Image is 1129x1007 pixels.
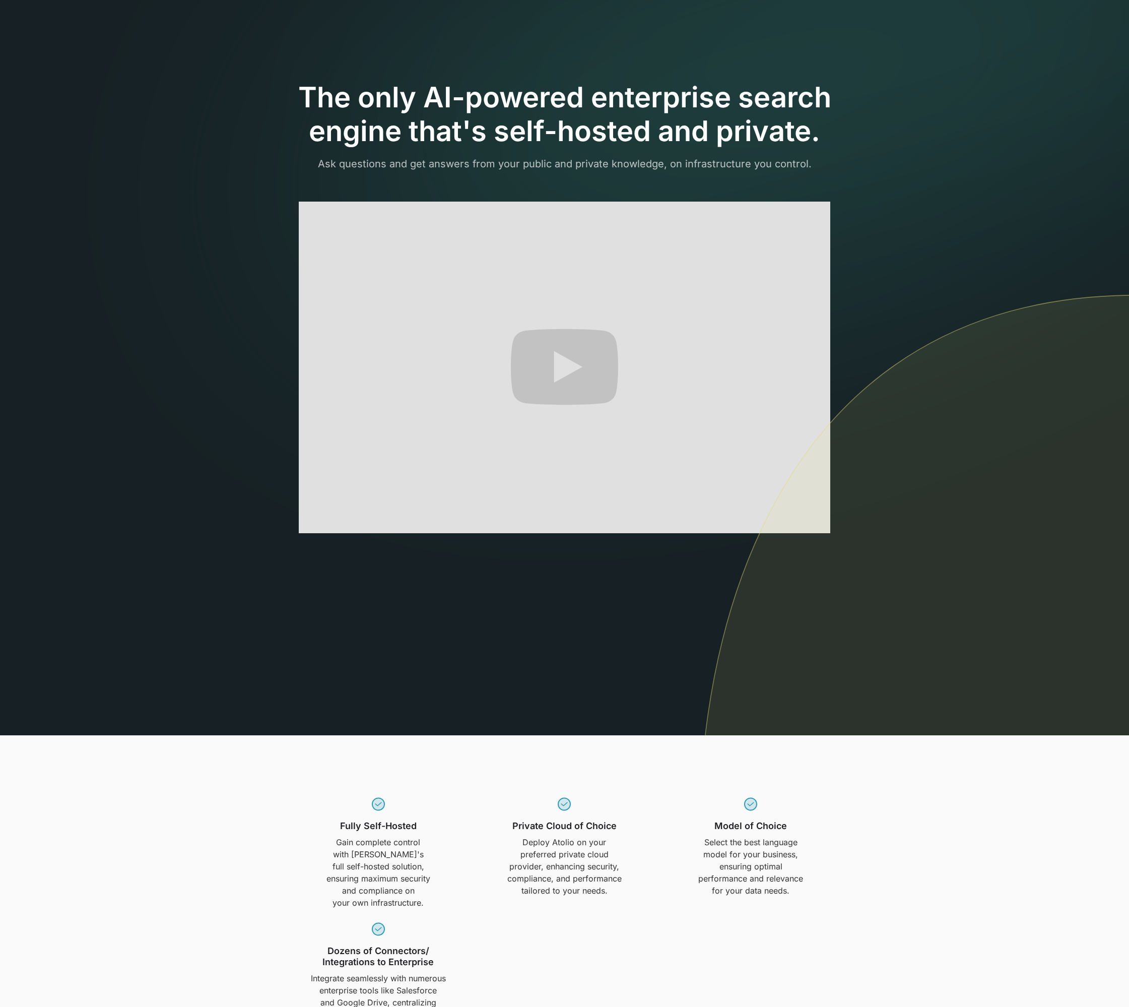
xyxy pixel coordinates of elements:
iframe: Atolio in 60 Seconds: Your AI-Enabled Enterprise Search Solution [299,202,830,533]
h1: The only AI-powered enterprise search engine that's self-hosted and private. [270,81,859,148]
img: line [699,294,1129,735]
h3: Private Cloud of Choice [512,821,617,832]
p: Select the best language model for your business, ensuring optimal performance and relevance for ... [693,836,808,897]
h3: Fully Self-Hosted [340,821,417,832]
h3: Dozens of Connectors/ Integrations to Enterprise [291,946,466,967]
h3: Model of Choice [714,821,787,832]
p: Gain complete control with [PERSON_NAME]'s full self-hosted solution, ensuring maximum security a... [325,836,432,909]
p: Deploy Atolio on your preferred private cloud provider, enhancing security, compliance, and perfo... [507,836,622,897]
p: Ask questions and get answers from your public and private knowledge, on infrastructure you control. [270,156,859,171]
